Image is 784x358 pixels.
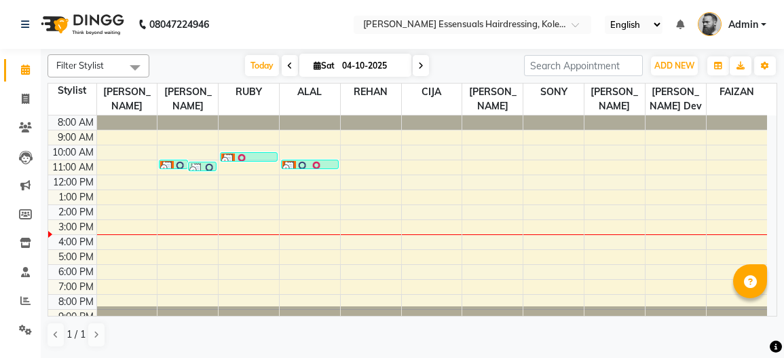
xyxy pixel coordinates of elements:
div: Reenu 1, TK01, 10:30 AM-11:00 AM, EYEBROWS THREADING [221,153,277,161]
span: Sat [310,60,338,71]
input: 2025-10-04 [338,56,406,76]
div: 6:00 PM [56,265,96,279]
span: [PERSON_NAME] [462,84,523,115]
span: Admin [728,18,758,32]
span: [PERSON_NAME] [584,84,645,115]
div: 2:00 PM [56,205,96,219]
button: ADD NEW [651,56,698,75]
iframe: chat widget [727,304,770,344]
span: FAIZAN [707,84,767,101]
div: [PERSON_NAME], TK04, 11:10 AM-11:40 AM, TOP STYLIST (WOMEN) (₹850) [189,162,216,171]
div: 11:00 AM [50,160,96,175]
img: Admin [698,12,722,36]
div: Juvel J, TK02, 11:00 AM-11:30 AM, WELLA PLEX CARE SPA (WOMEN) [282,160,338,168]
span: ADD NEW [654,60,694,71]
span: 1 / 1 [67,327,86,342]
span: [PERSON_NAME] Dev [646,84,706,115]
span: [PERSON_NAME] [157,84,218,115]
div: 10:00 AM [50,145,96,160]
span: SONY [523,84,584,101]
div: [PERSON_NAME], TK03, 11:00 AM-11:30 AM, TOP STYLIST (Men) [160,160,187,168]
div: 4:00 PM [56,235,96,249]
b: 08047224946 [149,5,209,43]
span: [PERSON_NAME] [97,84,157,115]
div: 7:00 PM [56,280,96,294]
div: 9:00 AM [55,130,96,145]
div: 9:00 PM [56,310,96,324]
div: 5:00 PM [56,250,96,264]
span: REHAN [341,84,401,101]
span: Today [245,55,279,76]
div: Stylist [48,84,96,98]
div: 8:00 AM [55,115,96,130]
span: CIJA [402,84,462,101]
span: ALAL [280,84,340,101]
div: 12:00 PM [50,175,96,190]
div: 8:00 PM [56,295,96,309]
div: 3:00 PM [56,220,96,234]
div: 1:00 PM [56,190,96,204]
span: Filter Stylist [56,60,104,71]
img: logo [35,5,128,43]
input: Search Appointment [524,55,643,76]
span: RUBY [219,84,279,101]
